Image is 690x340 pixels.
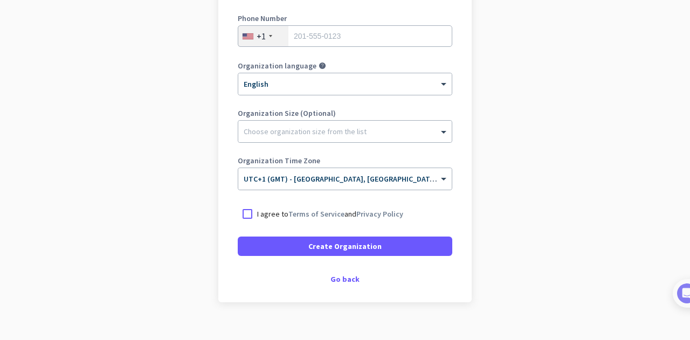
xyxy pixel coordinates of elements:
a: Privacy Policy [356,209,403,219]
label: Phone Number [238,15,452,22]
p: I agree to and [257,209,403,219]
span: Create Organization [308,241,382,252]
a: Terms of Service [288,209,344,219]
input: 201-555-0123 [238,25,452,47]
label: Organization Time Zone [238,157,452,164]
label: Organization Size (Optional) [238,109,452,117]
button: Create Organization [238,237,452,256]
div: Go back [238,275,452,283]
i: help [319,62,326,70]
div: +1 [257,31,266,41]
label: Organization language [238,62,316,70]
